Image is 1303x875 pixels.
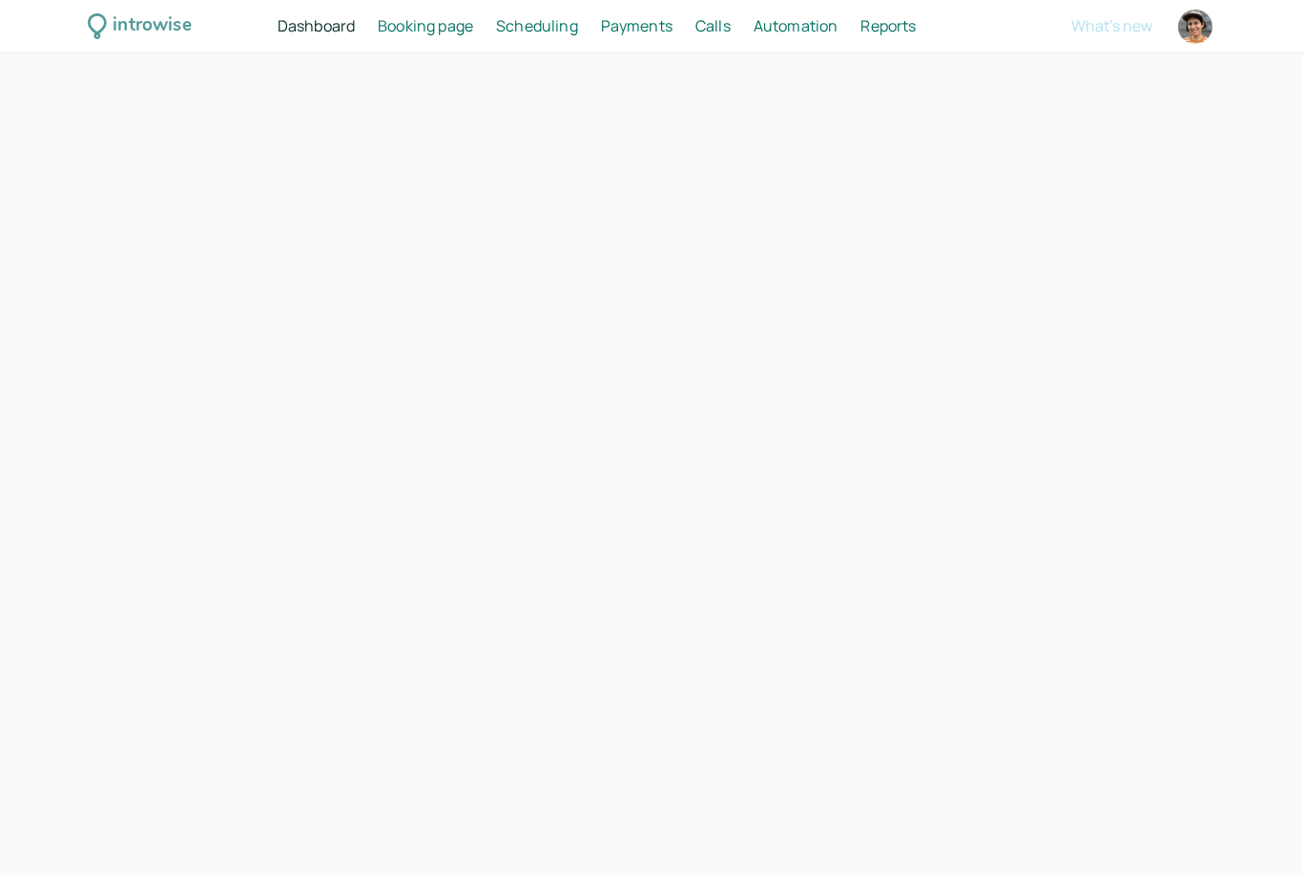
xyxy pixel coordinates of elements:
[1208,783,1303,875] iframe: Chat Widget
[860,14,916,39] a: Reports
[601,14,672,39] a: Payments
[695,15,731,36] span: Calls
[378,15,473,36] span: Booking page
[860,15,916,36] span: Reports
[754,15,838,36] span: Automation
[278,15,355,36] span: Dashboard
[695,14,731,39] a: Calls
[113,11,191,41] div: introwise
[278,14,355,39] a: Dashboard
[88,11,192,41] a: introwise
[754,14,838,39] a: Automation
[601,15,672,36] span: Payments
[1071,17,1152,34] button: What's new
[496,15,578,36] span: Scheduling
[496,14,578,39] a: Scheduling
[1175,7,1215,47] a: Account
[378,14,473,39] a: Booking page
[1071,15,1152,36] span: What's new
